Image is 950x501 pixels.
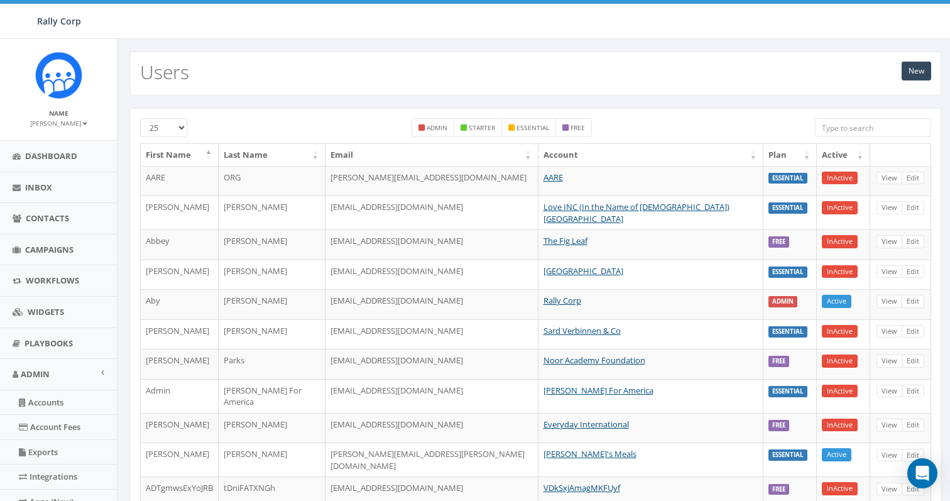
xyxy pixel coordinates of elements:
a: InActive [822,355,858,368]
div: Open Intercom Messenger [907,458,937,488]
label: ESSENTIAL [768,326,807,338]
label: FREE [768,484,789,495]
a: Edit [902,201,924,214]
td: [PERSON_NAME] [141,319,219,350]
a: InActive [822,482,858,495]
th: Last Name: activate to sort column ascending [219,144,325,166]
span: Widgets [28,306,64,317]
td: [EMAIL_ADDRESS][DOMAIN_NAME] [325,379,538,413]
td: [PERSON_NAME] [219,413,325,443]
a: Sard Verbinnen & Co [543,325,621,336]
small: [PERSON_NAME] [30,119,87,128]
a: Noor Academy Foundation [543,355,645,366]
span: Playbooks [25,338,73,349]
a: AARE [543,172,563,183]
a: InActive [822,385,858,398]
td: [PERSON_NAME] [141,349,219,379]
a: Edit [902,172,924,185]
img: Icon_1.png [35,52,82,99]
span: Rally Corp [37,15,81,27]
small: essential [516,123,549,132]
a: InActive [822,325,858,338]
td: [PERSON_NAME] [219,289,325,319]
a: Edit [902,265,924,278]
a: View [876,325,902,338]
a: View [876,355,902,368]
span: Inbox [25,182,52,193]
label: ESSENTIAL [768,267,807,278]
label: FREE [768,236,789,248]
label: FREE [768,356,789,367]
td: [EMAIL_ADDRESS][DOMAIN_NAME] [325,413,538,443]
td: [PERSON_NAME][EMAIL_ADDRESS][DOMAIN_NAME] [325,166,538,196]
small: starter [469,123,495,132]
a: [PERSON_NAME] [30,117,87,128]
td: [PERSON_NAME] [219,319,325,350]
a: Edit [902,449,924,462]
label: ESSENTIAL [768,173,807,184]
a: Edit [902,483,924,496]
th: Plan: activate to sort column ascending [763,144,817,166]
a: Edit [902,295,924,308]
small: Name [49,109,68,118]
span: Admin [21,368,50,380]
small: free [571,123,585,132]
a: InActive [822,201,858,214]
td: [PERSON_NAME] [141,413,219,443]
td: Abbey [141,229,219,260]
a: InActive [822,265,858,278]
th: Active: activate to sort column ascending [817,144,870,166]
span: Workflows [26,275,79,286]
a: Active [822,295,851,308]
a: Active [822,448,851,461]
a: InActive [822,235,858,248]
td: Aby [141,289,219,319]
a: View [876,449,902,462]
a: Edit [902,355,924,368]
a: VDkSxjAmagMKFUyf [543,482,620,493]
small: admin [427,123,447,132]
a: View [876,235,902,248]
td: Parks [219,349,325,379]
td: [EMAIL_ADDRESS][DOMAIN_NAME] [325,289,538,319]
label: ESSENTIAL [768,202,807,214]
a: InActive [822,419,858,432]
td: [PERSON_NAME] [219,195,325,229]
a: Rally Corp [543,295,581,306]
label: FREE [768,420,789,431]
a: View [876,265,902,278]
span: Contacts [26,212,69,224]
th: Email: activate to sort column ascending [325,144,538,166]
td: [PERSON_NAME] [141,260,219,290]
a: Edit [902,419,924,432]
td: [EMAIL_ADDRESS][DOMAIN_NAME] [325,195,538,229]
td: [PERSON_NAME] [219,443,325,476]
a: View [876,201,902,214]
label: ADMIN [768,296,797,307]
a: [PERSON_NAME]'s Meals [543,448,636,460]
th: Account: activate to sort column ascending [538,144,764,166]
td: [PERSON_NAME] [219,260,325,290]
td: [PERSON_NAME] [219,229,325,260]
td: [PERSON_NAME] [141,195,219,229]
a: The Fig Leaf [543,235,587,246]
a: Edit [902,325,924,338]
td: AARE [141,166,219,196]
td: [PERSON_NAME] [141,443,219,476]
a: New [902,62,931,80]
span: Dashboard [25,150,77,162]
h2: Users [140,62,189,82]
a: Everyday International [543,419,629,430]
a: View [876,295,902,308]
a: [GEOGRAPHIC_DATA] [543,265,623,277]
a: Edit [902,385,924,398]
a: View [876,419,902,432]
a: InActive [822,172,858,185]
input: Type to search [815,118,931,137]
a: Love INC (In the Name of [DEMOGRAPHIC_DATA]) [GEOGRAPHIC_DATA] [543,201,729,224]
th: First Name: activate to sort column descending [141,144,219,166]
label: ESSENTIAL [768,386,807,397]
td: [EMAIL_ADDRESS][DOMAIN_NAME] [325,260,538,290]
a: View [876,385,902,398]
td: ORG [219,166,325,196]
